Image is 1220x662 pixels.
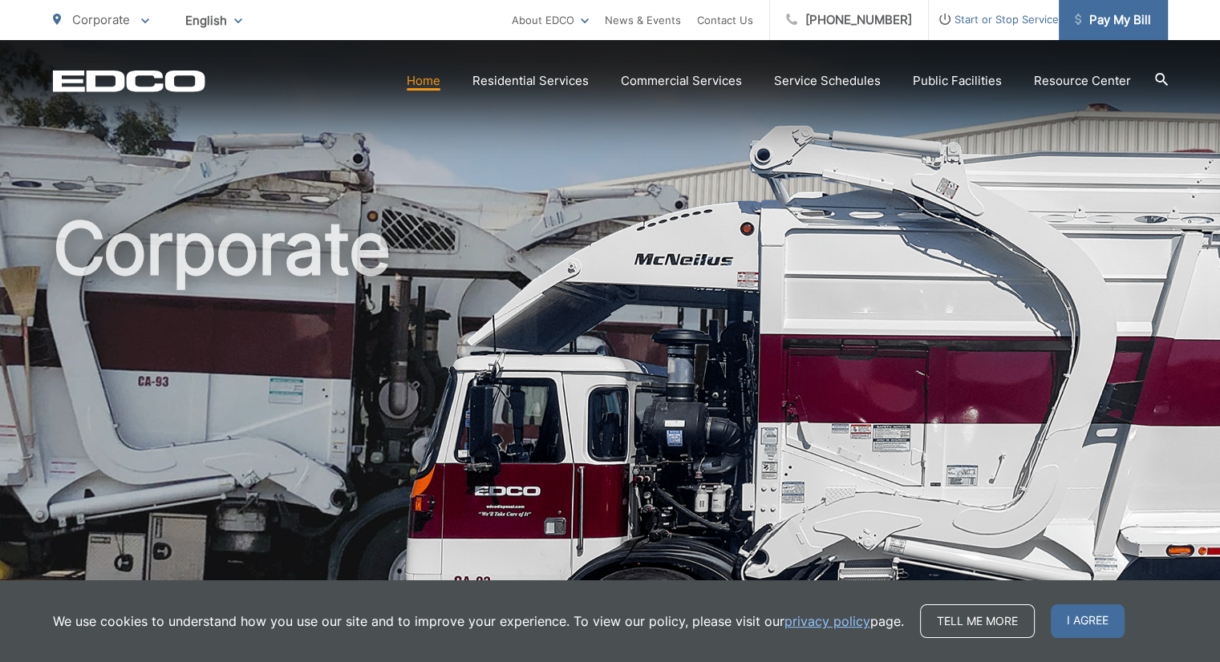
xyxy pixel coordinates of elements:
[72,12,130,27] span: Corporate
[621,71,742,91] a: Commercial Services
[774,71,881,91] a: Service Schedules
[512,10,589,30] a: About EDCO
[913,71,1002,91] a: Public Facilities
[697,10,753,30] a: Contact Us
[1051,604,1125,638] span: I agree
[920,604,1035,638] a: Tell me more
[784,612,870,631] a: privacy policy
[1075,10,1151,30] span: Pay My Bill
[173,6,254,34] span: English
[407,71,440,91] a: Home
[472,71,589,91] a: Residential Services
[605,10,681,30] a: News & Events
[1034,71,1131,91] a: Resource Center
[53,70,205,92] a: EDCD logo. Return to the homepage.
[53,612,904,631] p: We use cookies to understand how you use our site and to improve your experience. To view our pol...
